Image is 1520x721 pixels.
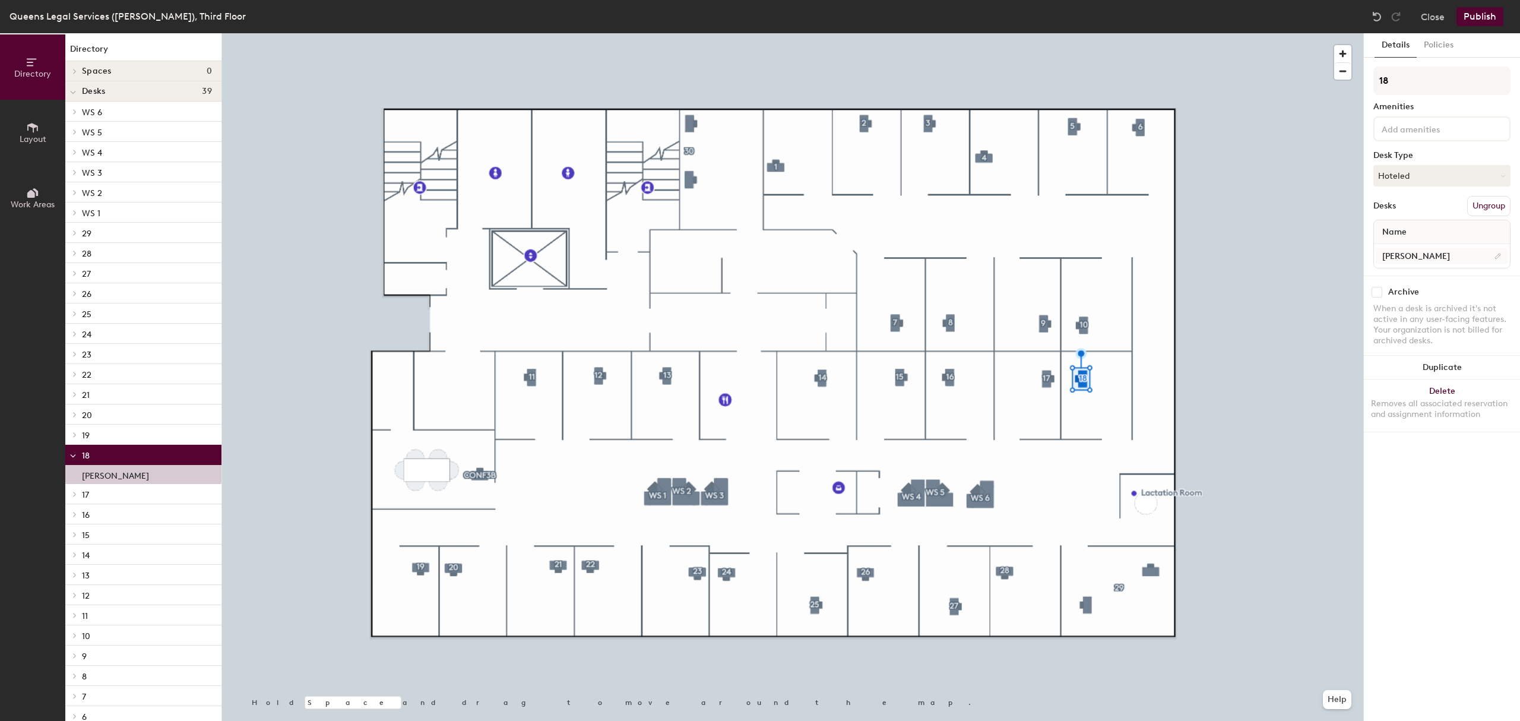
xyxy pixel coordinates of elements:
[82,410,92,420] span: 20
[82,631,90,641] span: 10
[14,69,51,79] span: Directory
[1376,248,1508,264] input: Unnamed desk
[1456,7,1503,26] button: Publish
[1388,287,1419,297] div: Archive
[1373,303,1510,346] div: When a desk is archived it's not active in any user-facing features. Your organization is not bil...
[82,652,87,662] span: 9
[82,309,91,320] span: 25
[1375,33,1417,58] button: Details
[1364,356,1520,380] button: Duplicate
[9,9,246,24] div: Queens Legal Services ([PERSON_NAME]), Third Floor
[82,128,102,138] span: WS 5
[1364,380,1520,432] button: DeleteRemoves all associated reservation and assignment information
[1421,7,1445,26] button: Close
[1373,201,1396,211] div: Desks
[82,551,90,561] span: 14
[82,611,88,621] span: 11
[82,208,100,219] span: WS 1
[82,692,86,702] span: 7
[82,67,112,76] span: Spaces
[1373,151,1510,160] div: Desk Type
[82,229,91,239] span: 29
[1371,399,1513,420] div: Removes all associated reservation and assignment information
[1371,11,1383,23] img: Undo
[202,87,212,96] span: 39
[82,530,90,540] span: 15
[82,188,102,198] span: WS 2
[82,107,102,118] span: WS 6
[82,571,90,581] span: 13
[82,269,91,279] span: 27
[1390,11,1402,23] img: Redo
[20,134,46,144] span: Layout
[82,330,91,340] span: 24
[1373,102,1510,112] div: Amenities
[82,451,90,461] span: 18
[82,168,102,178] span: WS 3
[82,510,90,520] span: 16
[82,431,90,441] span: 19
[82,490,89,500] span: 17
[82,591,90,601] span: 12
[1323,690,1351,709] button: Help
[65,43,221,61] h1: Directory
[82,672,87,682] span: 8
[82,249,91,259] span: 28
[82,467,149,481] p: [PERSON_NAME]
[82,390,90,400] span: 21
[1373,165,1510,186] button: Hoteled
[1376,222,1413,243] span: Name
[82,87,105,96] span: Desks
[1379,121,1486,135] input: Add amenities
[82,289,91,299] span: 26
[11,200,55,210] span: Work Areas
[207,67,212,76] span: 0
[82,350,91,360] span: 23
[1467,196,1510,216] button: Ungroup
[82,370,91,380] span: 22
[1417,33,1461,58] button: Policies
[82,148,102,158] span: WS 4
